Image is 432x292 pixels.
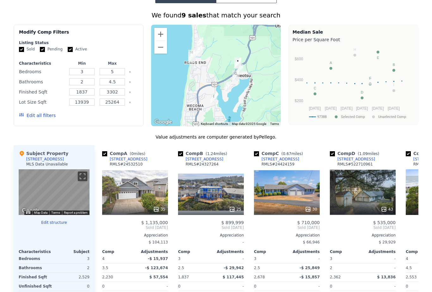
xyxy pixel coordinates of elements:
button: Zoom in [154,28,167,41]
span: 0 [330,284,332,289]
a: Report a problem [64,211,88,214]
div: 2.5 [178,263,210,272]
text: C [314,86,316,90]
div: Comp C [254,150,305,157]
span: 4 [102,256,105,261]
div: Lot Size Sqft [19,98,65,107]
div: Subject [54,249,89,254]
span: ( miles) [127,152,148,156]
a: Open this area in Google Maps (opens a new window) [153,118,174,126]
button: Zoom out [154,41,167,54]
div: Street View [19,169,89,215]
span: $ 1,135,000 [141,220,168,225]
div: [STREET_ADDRESS] [26,157,64,162]
span: 2,553 [406,275,417,279]
div: RMLS # 522710961 [337,162,373,167]
div: Median Sale [293,29,414,35]
div: [STREET_ADDRESS] [186,157,223,162]
div: Finished Sqft [19,273,53,282]
svg: A chart. [293,44,414,123]
text: [DATE] [341,106,353,111]
div: Map [19,169,89,215]
div: [STREET_ADDRESS] [110,157,147,162]
div: Comp [254,249,287,254]
a: [STREET_ADDRESS] [102,157,147,162]
div: 5771 NW Jetty Ave [186,47,198,63]
button: Clear [129,81,131,83]
div: Adjustments [135,249,168,254]
div: - [288,282,320,291]
div: Appreciation [178,233,244,238]
div: Bathrooms [19,77,65,86]
div: - [364,254,396,263]
span: 3 [254,256,256,261]
div: [STREET_ADDRESS] [337,157,375,162]
button: Clear [129,91,131,94]
input: Pending [40,47,45,52]
div: 43 [381,206,393,212]
span: 2,230 [102,275,113,279]
div: Unfinished Sqft [19,282,53,291]
div: 2.5 [254,263,286,272]
span: -$ 15,857 [299,275,320,279]
text: D [361,90,363,94]
div: RMLS # 24327264 [186,162,219,167]
a: Terms (opens in new tab) [51,211,60,214]
div: 4701 NE Neotsu Dr [234,62,246,77]
div: Bedrooms [19,254,53,263]
text: B [393,63,395,67]
div: Comp A [102,150,148,157]
span: Sold [DATE] [178,225,244,230]
text: H [354,48,356,51]
button: Map Data [34,211,47,215]
span: Sold [DATE] [254,225,320,230]
label: Active [68,47,87,52]
span: $ 535,000 [373,220,396,225]
div: Adjustments [363,249,396,254]
span: 0 [102,284,105,289]
span: $ 104,113 [149,240,168,244]
input: Active [68,47,73,52]
span: 0.67 [283,152,291,156]
div: Bedrooms [19,67,65,76]
div: Listing Status [19,40,138,45]
div: 6101 NE Oar Dr [193,43,205,59]
text: A [330,61,332,65]
div: - [364,282,396,291]
button: Clear [129,71,131,73]
span: ( miles) [355,152,382,156]
span: $ 13,836 [377,275,396,279]
input: Sold [19,47,24,52]
div: 4612 NE I Ave [230,68,242,84]
div: Finished Sqft [19,88,65,96]
span: 0 [131,152,134,156]
div: Characteristics [19,249,54,254]
a: Terms (opens in new tab) [270,122,279,126]
span: $ 66,946 [303,240,320,244]
div: [STREET_ADDRESS] [262,157,299,162]
a: [STREET_ADDRESS] [254,157,299,162]
div: 3449 NE West Devils Lake Rd [208,91,220,107]
div: - [288,254,320,263]
text: G [369,76,372,80]
span: 1,837 [178,275,189,279]
text: F [369,76,371,80]
div: Max [98,61,126,66]
div: Comp B [178,150,230,157]
span: Sold [DATE] [330,225,396,230]
div: 7045 Neptune Ave [232,55,244,71]
div: 3.5 [102,263,134,272]
span: $ 899,999 [221,220,244,225]
text: $600 [295,57,303,61]
div: Characteristics [19,61,65,66]
span: 2,678 [254,275,265,279]
text: E [377,56,379,60]
span: -$ 15,937 [148,256,168,261]
a: [STREET_ADDRESS] [178,157,223,162]
div: Subject Property [19,150,68,157]
text: Selected Comp [341,115,365,119]
label: Pending [40,47,63,52]
span: Map data ©2025 Google [232,122,266,126]
div: 35 [153,206,165,212]
div: Comp [178,249,211,254]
